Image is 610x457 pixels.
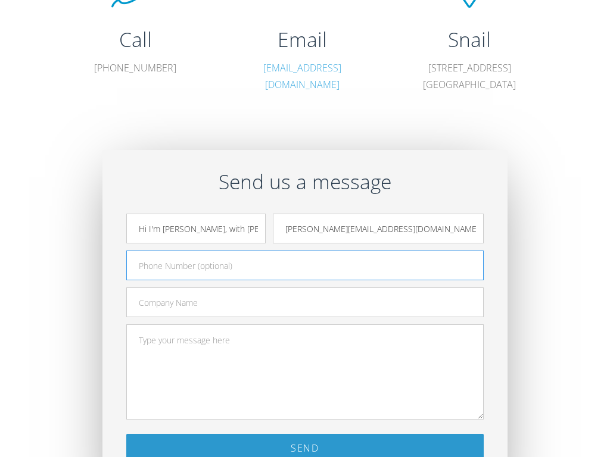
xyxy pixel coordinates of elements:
[126,287,484,317] input: Company Name
[126,251,484,280] input: Phone Number (optional)
[72,60,198,77] p: [PHONE_NUMBER]
[273,214,484,243] input: Email Address
[263,61,341,92] a: [EMAIL_ADDRESS][DOMAIN_NAME]
[406,60,533,94] p: [STREET_ADDRESS] [GEOGRAPHIC_DATA]
[126,214,266,243] input: Name
[126,168,484,196] h2: Send us a message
